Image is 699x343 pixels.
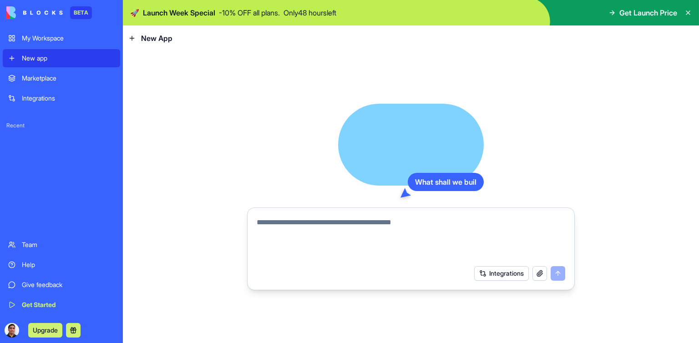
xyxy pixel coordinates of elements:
[28,323,62,338] button: Upgrade
[3,122,120,129] span: Recent
[3,89,120,107] a: Integrations
[28,325,62,334] a: Upgrade
[3,29,120,47] a: My Workspace
[22,94,115,103] div: Integrations
[22,74,115,83] div: Marketplace
[6,6,92,19] a: BETA
[22,34,115,43] div: My Workspace
[5,323,19,338] img: ACg8ocJkteLRu77GYGHQ_URDq7Yjr2K24YhktYo-bqfhJW1nilP-wD1F=s96-c
[22,54,115,63] div: New app
[3,49,120,67] a: New app
[22,300,115,309] div: Get Started
[3,69,120,87] a: Marketplace
[3,236,120,254] a: Team
[408,173,484,191] div: What shall we buil
[70,6,92,19] div: BETA
[3,296,120,314] a: Get Started
[3,276,120,294] a: Give feedback
[219,7,280,18] p: - 10 % OFF all plans.
[284,7,336,18] p: Only 48 hours left
[474,266,529,281] button: Integrations
[619,7,677,18] span: Get Launch Price
[130,7,139,18] span: 🚀
[3,256,120,274] a: Help
[22,260,115,269] div: Help
[143,7,215,18] span: Launch Week Special
[6,6,63,19] img: logo
[22,240,115,249] div: Team
[22,280,115,289] div: Give feedback
[141,33,172,44] span: New App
